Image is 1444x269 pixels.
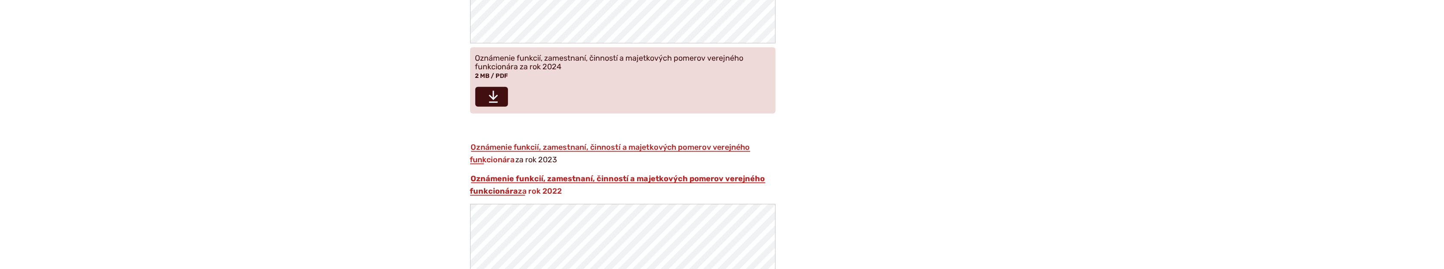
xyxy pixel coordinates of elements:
a: Oznámenie funkcií, zamestnaní, činností a majetkových pomerov verejného funkcionára [470,142,750,165]
span: 2 MB / PDF [475,72,508,80]
a: Oznámenie funkcií, zamestnaní, činností a majetkových pomerov verejného funkcionára za rok 20242 ... [470,47,776,113]
span: Oznámenie funkcií, zamestnaní, činností a majetkových pomerov verejného funkcionára za rok 2024 [475,54,760,71]
a: Oznámenie funkcií, zamestnaní, činností a majetkových pomerov verejného funkcionáraza rok 2022 [470,174,765,196]
p: za rok 2023 [470,141,776,167]
strong: Oznámenie funkcií, zamestnaní, činností a majetkových pomerov verejného funkcionára [470,174,765,196]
